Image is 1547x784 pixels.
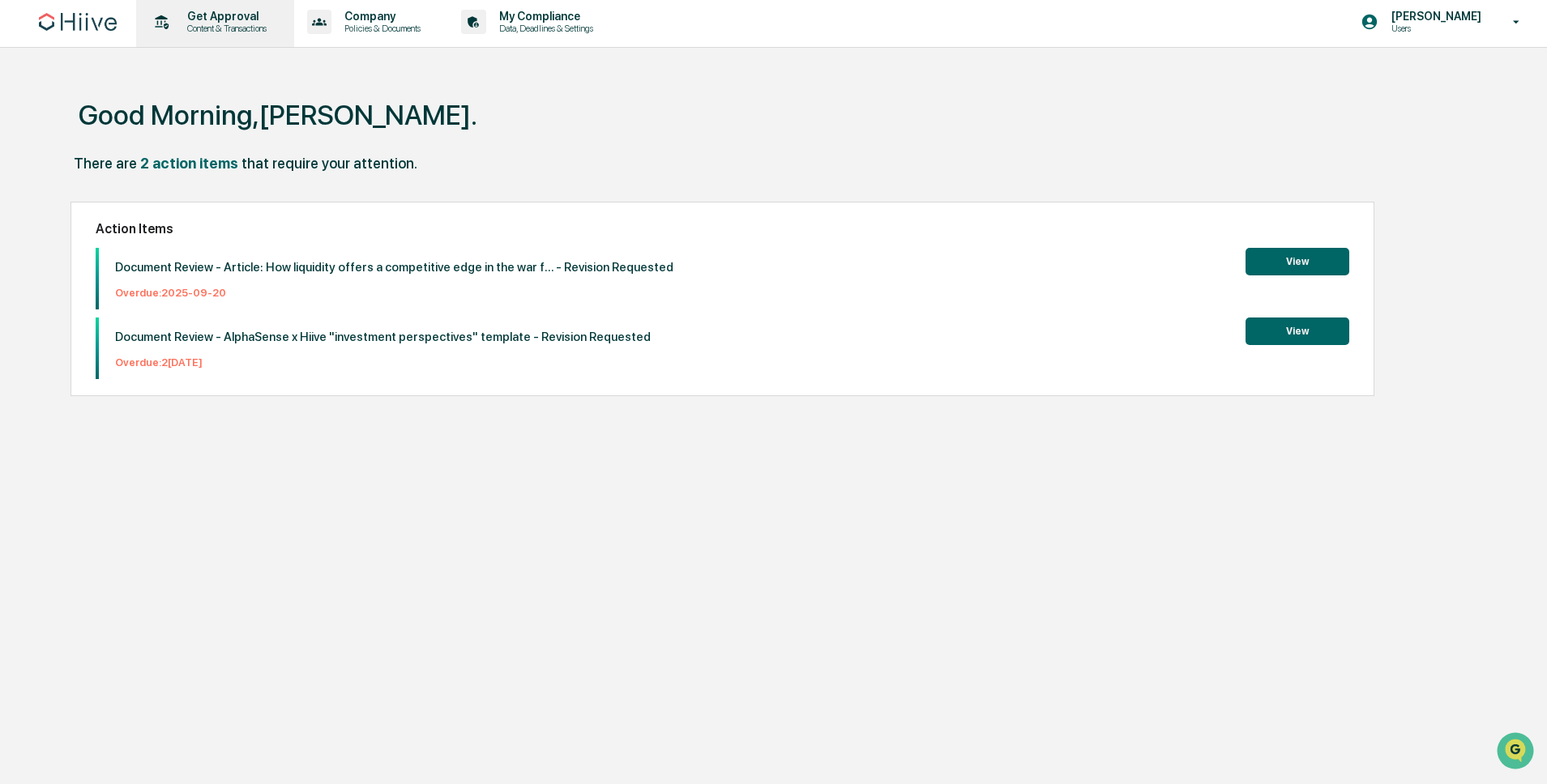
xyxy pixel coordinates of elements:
[1495,731,1539,774] iframe: Open customer support
[79,99,477,131] h1: Good Morning,[PERSON_NAME].
[1378,23,1489,34] p: Users
[486,23,601,34] p: Data, Deadlines & Settings
[331,10,429,23] p: Company
[1246,322,1349,338] a: View
[16,34,295,60] p: How can we help?
[1246,317,1349,345] button: View
[118,206,130,219] div: 🗄️
[115,356,651,369] p: Overdue: 2[DATE]
[111,198,207,227] a: 🗄️Attestations
[174,23,275,34] p: Content & Transactions
[1378,10,1489,23] p: [PERSON_NAME]
[1246,248,1349,275] button: View
[16,236,29,249] div: 🔎
[32,235,102,251] span: Data Lookup
[55,124,266,140] div: Start new chat
[115,260,673,275] p: Document Review - Article: How liquidity offers a competitive edge in the war f... - Revision Req...
[114,274,196,287] a: Powered byPylon
[115,330,651,344] p: Document Review - AlphaSense x Hiive "investment perspectives" template - Revision Requested
[10,198,111,227] a: 🖐️Preclearance
[32,204,105,220] span: Preclearance
[134,204,201,220] span: Attestations
[115,287,673,299] p: Overdue: 2025-09-20
[276,129,295,148] button: Start new chat
[96,221,1348,236] h2: Action Items
[174,10,275,23] p: Get Approval
[16,206,29,219] div: 🖐️
[74,155,137,172] div: There are
[10,228,109,258] a: 🔎Data Lookup
[241,155,417,172] div: that require your attention.
[39,13,117,31] img: logo
[16,124,45,153] img: 1746055101610-c473b297-6a78-478c-a979-82029cc54cd1
[140,155,238,172] div: 2 action items
[1246,253,1349,268] a: View
[331,23,429,34] p: Policies & Documents
[55,140,205,153] div: We're available if you need us!
[486,10,601,23] p: My Compliance
[161,275,196,287] span: Pylon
